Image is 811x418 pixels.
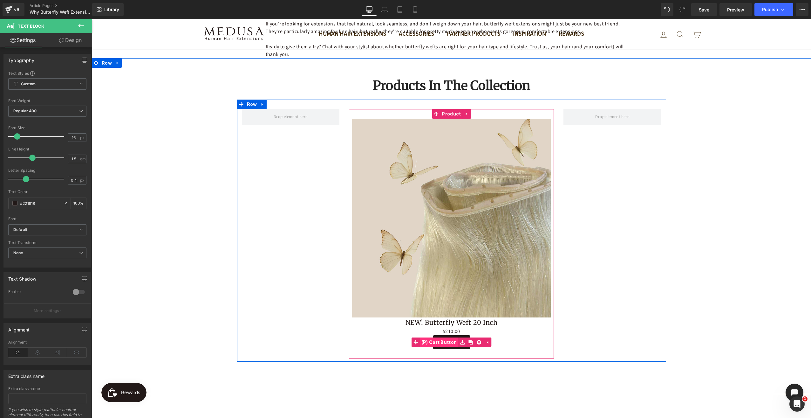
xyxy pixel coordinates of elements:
[802,396,808,401] span: 1
[13,227,27,233] i: Default
[18,24,44,29] span: Text Block
[80,178,85,182] span: px
[20,200,61,207] input: Color
[34,308,59,314] p: More settings
[21,81,36,87] b: Custom
[371,90,379,100] a: Expand / Collapse
[377,3,392,16] a: Laptop
[4,303,91,318] button: More settings
[22,39,30,49] a: Expand / Collapse
[762,7,778,12] span: Publish
[699,6,709,13] span: Save
[661,3,673,16] button: Undo
[314,300,406,307] a: NEW! Butterfly Weft 20 Inch
[351,309,368,316] span: $210.00
[104,7,119,12] span: Library
[8,54,34,63] div: Typography
[796,3,808,16] button: More
[30,10,91,15] span: Why Butterfly Weft Extensions Are Perfect for Fine Hair (And Everyone Else Too!)
[8,370,44,379] div: Extra class name
[8,39,22,49] span: Row
[47,33,93,47] a: Design
[10,364,55,383] iframe: Button to open loyalty program pop-up
[8,217,86,221] div: Font
[391,318,399,328] a: Expand / Collapse
[8,147,86,151] div: Line Height
[13,108,37,113] b: Regular 400
[8,289,66,296] div: Enable
[153,80,167,90] span: Row
[260,100,459,298] img: NEW! Butterfly Weft 20 Inch
[8,240,86,245] div: Text Transform
[676,3,689,16] button: Redo
[71,198,86,209] div: %
[789,396,805,412] iframe: Intercom live chat
[92,3,124,16] a: New Library
[8,387,86,391] div: Extra class name
[174,24,546,39] p: Ready to give them a try? Chat with your stylist about whether butterfly wefts are right for your...
[328,318,367,328] span: (P) Cart Button
[348,90,371,100] span: Product
[362,3,377,16] a: Desktop
[341,316,378,330] button: Add To Cart
[407,3,423,16] a: Mobile
[30,3,103,8] a: Article Pages
[150,58,569,75] h2: Products In The Collection
[8,168,86,173] div: Letter Spacing
[366,318,375,328] a: Save module
[167,80,175,90] a: Expand / Collapse
[8,340,86,345] div: Alignment
[8,99,86,103] div: Font Weight
[13,250,23,255] b: None
[8,71,86,76] div: Text Styles
[8,273,36,282] div: Text Shadow
[375,318,383,328] a: Clone Module
[727,6,744,13] span: Preview
[80,136,85,140] span: px
[80,157,85,161] span: em
[8,324,30,332] div: Alignment
[392,3,407,16] a: Tablet
[174,1,546,16] p: If you're looking for extensions that feel natural, look seamless, and don't weigh down your hair...
[719,3,752,16] a: Preview
[8,126,86,130] div: Font Size
[3,3,24,16] a: v6
[754,3,793,16] button: Publish
[383,318,391,328] a: Delete Module
[8,190,86,194] div: Text Color
[13,5,21,14] div: v6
